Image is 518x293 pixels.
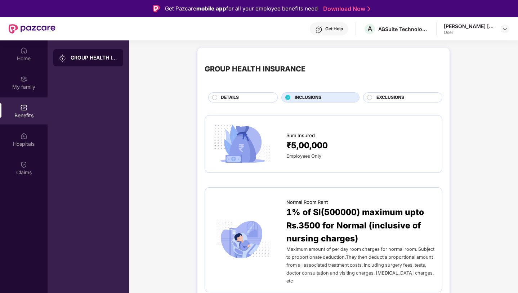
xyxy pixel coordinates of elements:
img: icon [212,219,273,261]
img: Stroke [367,5,370,13]
div: GROUP HEALTH INSURANCE [71,54,117,61]
div: AGSuite Technologies Pvt Ltd [378,26,429,32]
img: svg+xml;base64,PHN2ZyB3aWR0aD0iMjAiIGhlaWdodD0iMjAiIHZpZXdCb3g9IjAgMCAyMCAyMCIgZmlsbD0ibm9uZSIgeG... [59,54,66,62]
img: svg+xml;base64,PHN2ZyBpZD0iSG9tZSIgeG1sbnM9Imh0dHA6Ly93d3cudzMub3JnLzIwMDAvc3ZnIiB3aWR0aD0iMjAiIG... [20,47,27,54]
img: svg+xml;base64,PHN2ZyBpZD0iSG9zcGl0YWxzIiB4bWxucz0iaHR0cDovL3d3dy53My5vcmcvMjAwMC9zdmciIHdpZHRoPS... [20,132,27,140]
div: Get Help [325,26,343,32]
img: icon [212,123,273,165]
img: svg+xml;base64,PHN2ZyBpZD0iSGVscC0zMngzMiIgeG1sbnM9Imh0dHA6Ly93d3cudzMub3JnLzIwMDAvc3ZnIiB3aWR0aD... [315,26,322,33]
span: EXCLUSIONS [376,94,404,101]
img: svg+xml;base64,PHN2ZyBpZD0iRHJvcGRvd24tMzJ4MzIiIHhtbG5zPSJodHRwOi8vd3d3LnczLm9yZy8yMDAwL3N2ZyIgd2... [502,26,508,32]
span: Employees Only [286,153,321,159]
span: Sum Insured [286,132,315,139]
div: Get Pazcare for all your employee benefits need [165,4,318,13]
div: User [444,30,494,35]
img: Logo [153,5,160,12]
span: INCLUSIONS [295,94,321,101]
img: svg+xml;base64,PHN2ZyBpZD0iQmVuZWZpdHMiIHhtbG5zPSJodHRwOi8vd3d3LnczLm9yZy8yMDAwL3N2ZyIgd2lkdGg9Ij... [20,104,27,111]
img: New Pazcare Logo [9,24,55,34]
span: ₹5,00,000 [286,139,328,152]
span: 1% of SI(500000) maximum upto Rs.3500 for Normal (inclusive of nursing charges) [286,206,435,245]
a: Download Now [323,5,368,13]
span: Maximum amount of per day room charges for normal room. Subject to proportionate deduction.They t... [286,246,434,284]
span: Normal Room Rent [286,198,328,206]
div: [PERSON_NAME] [PERSON_NAME] [444,23,494,30]
strong: mobile app [196,5,226,12]
span: A [367,25,372,33]
span: DETAILS [221,94,239,101]
img: svg+xml;base64,PHN2ZyBpZD0iQ2xhaW0iIHhtbG5zPSJodHRwOi8vd3d3LnczLm9yZy8yMDAwL3N2ZyIgd2lkdGg9IjIwIi... [20,161,27,168]
img: svg+xml;base64,PHN2ZyB3aWR0aD0iMjAiIGhlaWdodD0iMjAiIHZpZXdCb3g9IjAgMCAyMCAyMCIgZmlsbD0ibm9uZSIgeG... [20,75,27,83]
div: GROUP HEALTH INSURANCE [205,64,305,75]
